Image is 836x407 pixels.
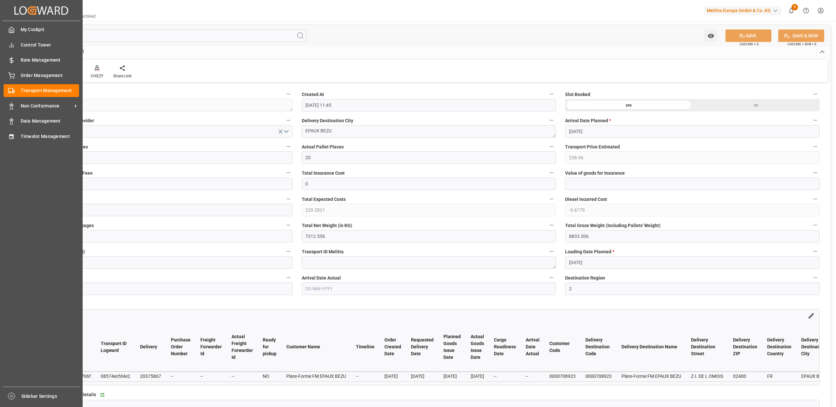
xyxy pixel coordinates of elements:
[284,142,293,151] button: Estimated Pallet Places
[801,372,827,380] div: EPAUX BEZU
[565,256,820,269] input: DD-MM-YYYY
[284,273,293,282] button: Loading Date Actual
[284,90,293,98] button: Transport ID Logward
[565,99,692,111] div: yes
[200,372,222,380] div: --
[406,322,438,372] th: Requested Delivery Date
[302,170,345,177] span: Total Insurance Cost
[356,372,375,380] div: --
[521,322,544,372] th: Arrival Date Actual
[581,322,617,372] th: Delivery Destination Code
[4,115,79,127] a: Data Management
[811,195,820,203] button: Diesel Incurred Cost
[21,72,79,79] span: Order Management
[811,116,820,125] button: Arrival Date Planned *
[166,322,195,372] th: Purchase Order Number
[302,196,346,203] span: Total Expected Costs
[351,322,379,372] th: Timeline
[113,73,132,79] div: Share Link
[526,372,540,380] div: --
[547,116,556,125] button: Delivery Destination City
[471,372,484,380] div: [DATE]
[466,322,489,372] th: Actual Goods Issue Date
[438,322,466,372] th: Planned Goods Issue Date
[21,393,80,400] span: Sidebar Settings
[617,322,686,372] th: Delivery Destination Name
[704,29,718,42] button: open menu
[585,372,612,380] div: 0000708923
[302,275,341,281] span: Arrival Date Actual
[565,117,611,124] span: Arrival Date Planned
[284,221,293,229] button: Total Number Of Packages
[302,117,353,124] span: Delivery Destination City
[4,54,79,67] a: Rate Management
[4,84,79,97] a: Transport Management
[38,99,293,111] textarea: 08574ecfd4e2
[284,195,293,203] button: Diesel Cost Ratio (%)
[740,42,759,47] span: Ctrl/CMD + S
[195,322,227,372] th: Freight Forwarder Id
[494,372,516,380] div: --
[778,29,824,42] button: SAVE & NEW
[281,322,351,372] th: Customer Name
[622,372,681,380] div: Plate-Forme FM EPAUX BEZU
[811,273,820,282] button: Destination Region
[302,282,556,295] input: DD-MM-YYYY
[38,282,293,295] input: DD-MM-YYYY
[811,142,820,151] button: Transport Price Estimated
[4,23,79,36] a: My Cockpit
[411,372,434,380] div: [DATE]
[21,57,79,64] span: Rate Management
[565,170,625,177] span: Value of goods for Insurance
[284,247,293,256] button: Total Volume (in CDM)
[796,322,832,372] th: Delivery Destination City
[21,103,72,109] span: Non Conformance
[547,221,556,229] button: Total Net Weight (in KG)
[91,73,103,79] div: CHEZY
[692,99,820,111] div: no
[21,42,79,48] span: Control Tower
[21,118,79,125] span: Data Management
[227,322,258,372] th: Actual Freight Forwarder Id
[547,247,556,256] button: Transport ID Melitta
[384,372,401,380] div: [DATE]
[547,90,556,98] button: Created At
[733,372,757,380] div: 02400
[284,116,293,125] button: Transport Service Provider
[704,4,784,17] button: Melitta Europa GmbH & Co. KG
[4,69,79,82] a: Order Management
[4,130,79,143] a: Timeslot Management
[691,372,723,380] div: Z.I. DE L OMOIS
[799,3,813,18] button: Help Center
[443,372,461,380] div: [DATE]
[811,221,820,229] button: Total Gross Weight (Including Pallets' Weight)
[565,91,590,98] span: Slot Booked
[171,372,191,380] div: --
[767,372,791,380] div: FR
[725,29,771,42] button: SAVE
[811,247,820,256] button: Loading Date Planned *
[96,322,135,372] th: Transport ID Logward
[140,372,161,380] div: 20375867
[565,275,605,281] span: Destination Region
[284,168,293,177] button: Additional Transport Fees
[21,87,79,94] span: Transport Management
[549,372,576,380] div: 0000708923
[565,196,607,203] span: Diesel Incurred Cost
[565,248,614,255] span: Loading Date Planned
[135,322,166,372] th: Delivery
[547,168,556,177] button: Total Insurance Cost
[302,99,556,111] input: DD-MM-YYYY HH:MM
[4,38,79,51] a: Control Tower
[544,322,581,372] th: Customer Code
[811,90,820,98] button: Slot Booked
[489,322,521,372] th: Cargo Readiness Date
[784,3,799,18] button: show 5 new notifications
[232,372,253,380] div: --
[258,322,281,372] th: Ready for pickup
[38,125,293,138] button: open menu
[728,322,762,372] th: Delivery Destination ZIP
[686,322,728,372] th: Delivery Destination Street
[302,248,344,255] span: Transport ID Melitta
[302,144,344,150] span: Actual Pallet Places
